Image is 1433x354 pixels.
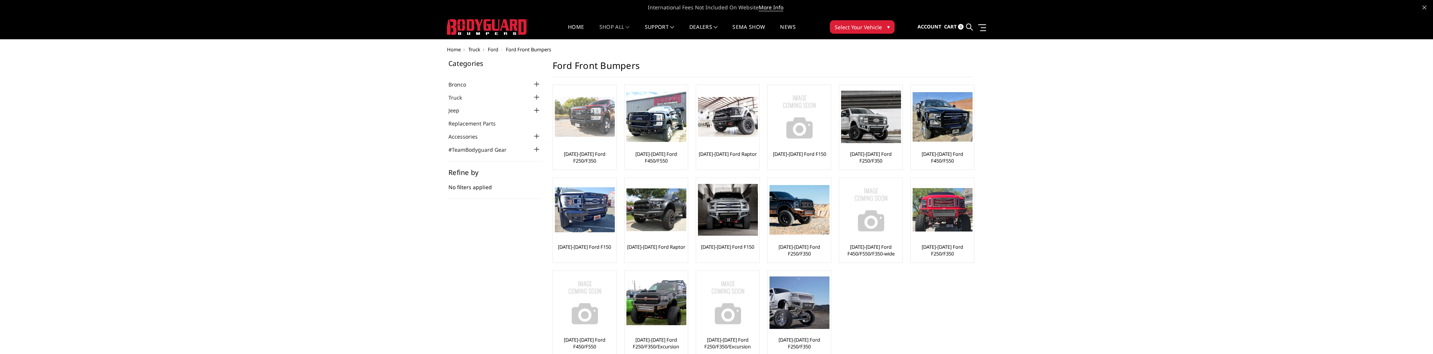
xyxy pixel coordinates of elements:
a: SEMA Show [732,24,765,39]
span: Ford Front Bumpers [506,46,551,53]
h5: Refine by [448,169,541,176]
a: Accessories [448,133,487,140]
img: No Image [841,180,901,240]
a: [DATE]-[DATE] Ford F150 [773,151,826,157]
a: Support [645,24,674,39]
div: No filters applied [448,169,541,199]
button: Select Your Vehicle [830,20,895,34]
a: [DATE]-[DATE] Ford F250/F350 [913,243,972,257]
a: Home [568,24,584,39]
span: Select Your Vehicle [835,23,882,31]
a: Ford [488,46,498,53]
a: [DATE]-[DATE] Ford F250/F350 [770,336,829,350]
a: Jeep [448,106,469,114]
img: BODYGUARD BUMPERS [447,19,527,35]
a: Truck [448,94,471,102]
a: Bronco [448,81,475,88]
a: Home [447,46,461,53]
a: [DATE]-[DATE] Ford F250/F350 [770,243,829,257]
a: Cart 0 [944,17,964,37]
img: No Image [698,273,758,333]
a: Account [917,17,941,37]
a: #TeamBodyguard Gear [448,146,516,154]
a: [DATE]-[DATE] Ford F150 [701,243,754,250]
a: [DATE]-[DATE] Ford Raptor [699,151,757,157]
a: [DATE]-[DATE] Ford F250/F350 [555,151,614,164]
span: 0 [958,24,964,30]
a: [DATE]-[DATE] Ford F150 [558,243,611,250]
a: [DATE]-[DATE] Ford F450/F550 [913,151,972,164]
a: [DATE]-[DATE] Ford F250/F350/Excursion [626,336,686,350]
a: Replacement Parts [448,119,505,127]
a: [DATE]-[DATE] Ford F250/F350 [841,151,901,164]
span: ▾ [887,23,890,31]
a: [DATE]-[DATE] Ford F450/F550 [626,151,686,164]
a: More Info [759,4,783,11]
h1: Ford Front Bumpers [553,60,974,77]
h5: Categories [448,60,541,67]
a: [DATE]-[DATE] Ford F450/F550 [555,336,614,350]
a: Truck [468,46,480,53]
span: Cart [944,23,957,30]
img: No Image [555,273,615,333]
a: [DATE]-[DATE] Ford F250/F350/Excursion [698,336,758,350]
span: Account [917,23,941,30]
a: shop all [599,24,630,39]
img: No Image [770,87,829,147]
a: Dealers [689,24,718,39]
a: No Image [770,87,829,147]
a: [DATE]-[DATE] Ford Raptor [627,243,685,250]
a: [DATE]-[DATE] Ford F450/F550/F350-wide [841,243,901,257]
a: News [780,24,795,39]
